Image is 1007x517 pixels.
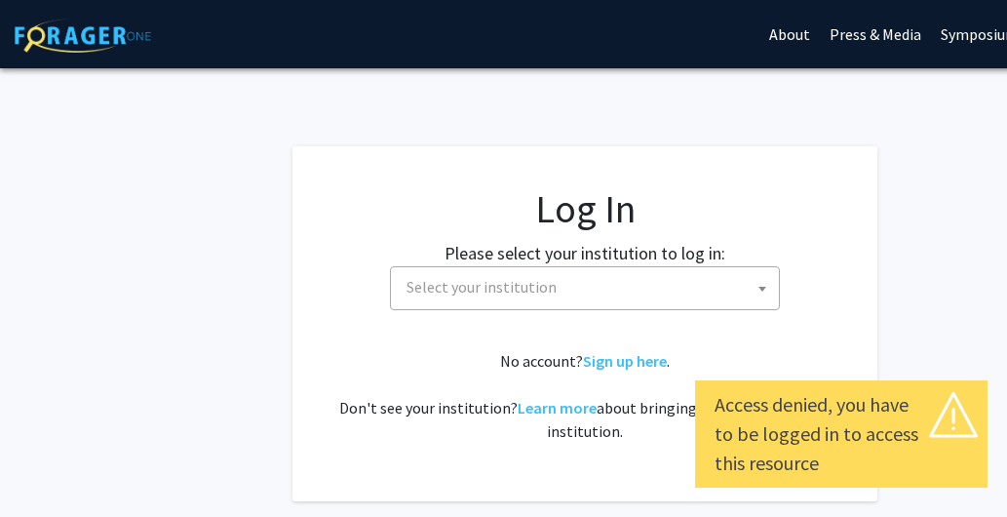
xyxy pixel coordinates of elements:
span: Select your institution [407,277,557,297]
img: ForagerOne Logo [15,19,151,53]
div: Access denied, you have to be logged in to access this resource [715,390,968,478]
a: Learn more about bringing ForagerOne to your institution [518,398,597,418]
h1: Log In [331,185,838,232]
span: Select your institution [390,266,780,310]
a: Sign up here [583,351,667,371]
label: Please select your institution to log in: [445,240,725,266]
div: No account? . Don't see your institution? about bringing ForagerOne to your institution. [331,349,838,443]
span: Select your institution [399,267,779,307]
